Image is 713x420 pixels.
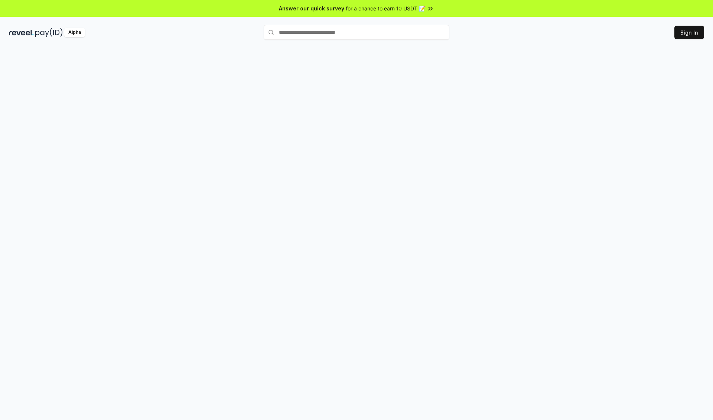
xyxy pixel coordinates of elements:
span: for a chance to earn 10 USDT 📝 [346,4,425,12]
div: Alpha [64,28,85,37]
button: Sign In [674,26,704,39]
img: pay_id [35,28,63,37]
span: Answer our quick survey [279,4,344,12]
img: reveel_dark [9,28,34,37]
